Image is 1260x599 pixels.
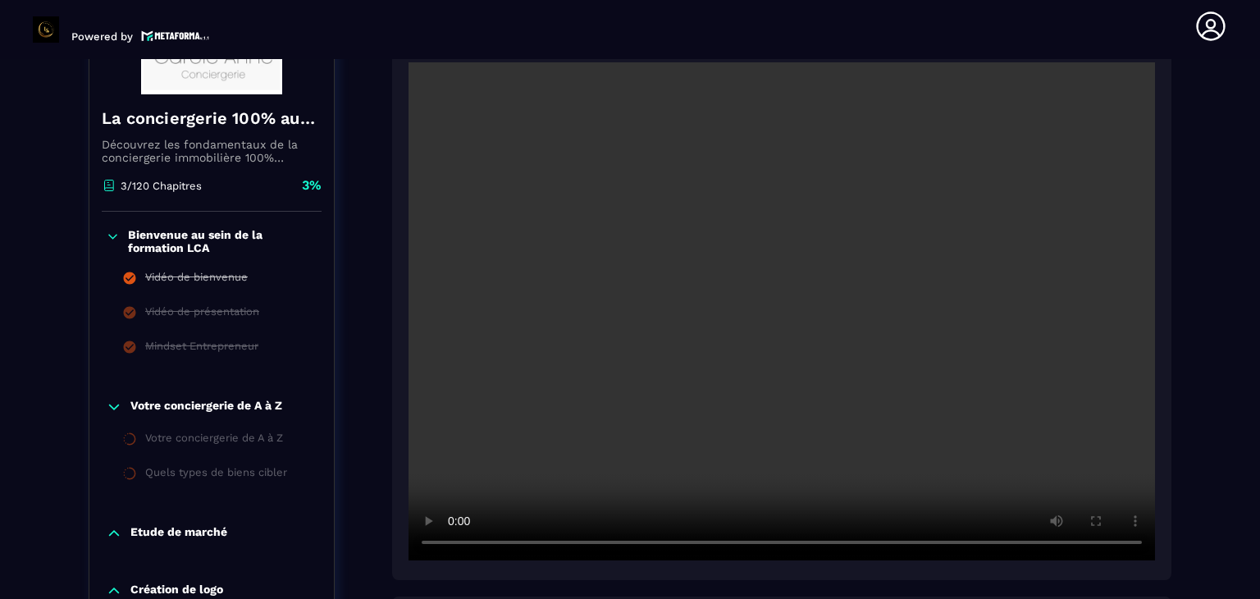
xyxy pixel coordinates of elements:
[141,29,210,43] img: logo
[145,271,248,289] div: Vidéo de bienvenue
[121,180,202,192] p: 3/120 Chapitres
[130,583,223,599] p: Création de logo
[145,466,287,484] div: Quels types de biens cibler
[130,399,282,415] p: Votre conciergerie de A à Z
[145,305,259,323] div: Vidéo de présentation
[130,525,227,542] p: Etude de marché
[302,176,322,194] p: 3%
[128,228,317,254] p: Bienvenue au sein de la formation LCA
[145,340,258,358] div: Mindset Entrepreneur
[33,16,59,43] img: logo-branding
[71,30,133,43] p: Powered by
[102,107,322,130] h4: La conciergerie 100% automatisée
[145,432,283,450] div: Votre conciergerie de A à Z
[102,138,322,164] p: Découvrez les fondamentaux de la conciergerie immobilière 100% automatisée. Cette formation est c...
